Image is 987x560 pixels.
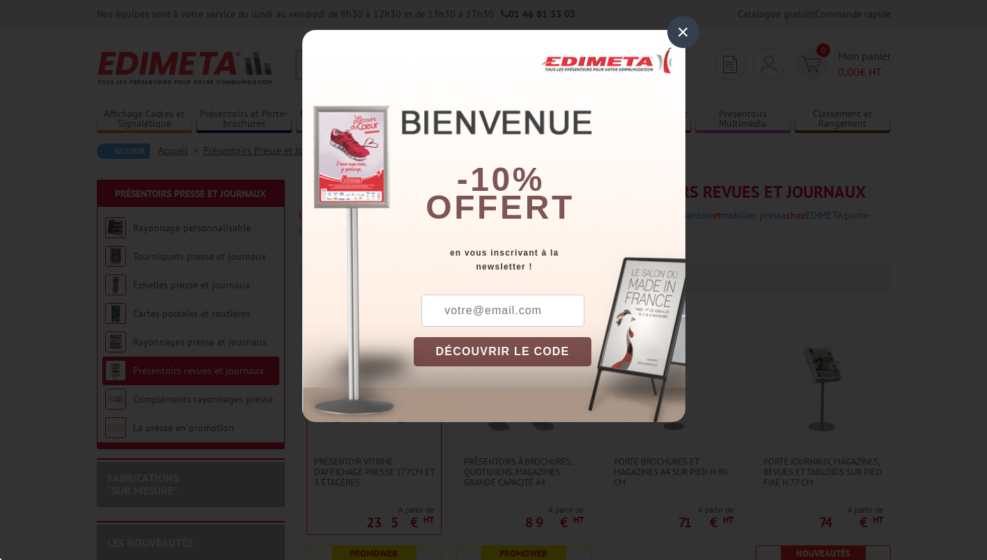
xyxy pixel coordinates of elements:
[414,246,685,274] div: en vous inscrivant à la newsletter !
[426,189,575,226] font: offert
[421,295,584,327] input: votre@email.com
[457,161,545,198] b: -10%
[667,16,699,48] div: ×
[414,337,592,366] button: DÉCOUVRIR LE CODE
